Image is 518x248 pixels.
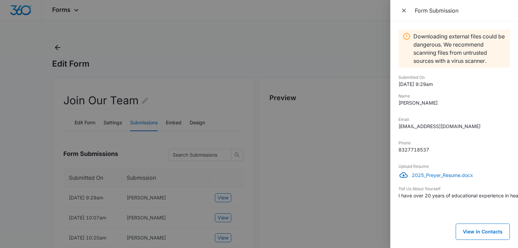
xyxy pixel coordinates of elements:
button: Download [398,170,412,180]
a: Download2025_Preyer_Resume.docx [398,170,510,180]
dd: 8327718537 [398,146,510,153]
p: Downloading external files could be dangerous. We recommend scanning files from untrusted sources... [413,32,506,65]
p: 2025_Preyer_Resume.docx [412,172,510,179]
button: View in Contacts [456,224,510,240]
dd: [DATE] 9:29am [398,81,510,88]
dt: Submitted On [398,74,510,81]
dd: [PERSON_NAME] [398,99,510,106]
dt: Upload Resume [398,163,510,170]
span: Close [401,6,409,15]
dt: Email [398,117,510,123]
dd: [EMAIL_ADDRESS][DOMAIN_NAME] [398,123,510,130]
dt: Phone [398,140,510,146]
button: Close [398,5,411,16]
dd: I have over 20 years of educational experience in health and physical education and [DEMOGRAPHIC_... [398,192,510,199]
div: Form Submission [415,7,510,14]
dt: Tell Us About Yourself [398,186,510,192]
dt: Name [398,93,510,99]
